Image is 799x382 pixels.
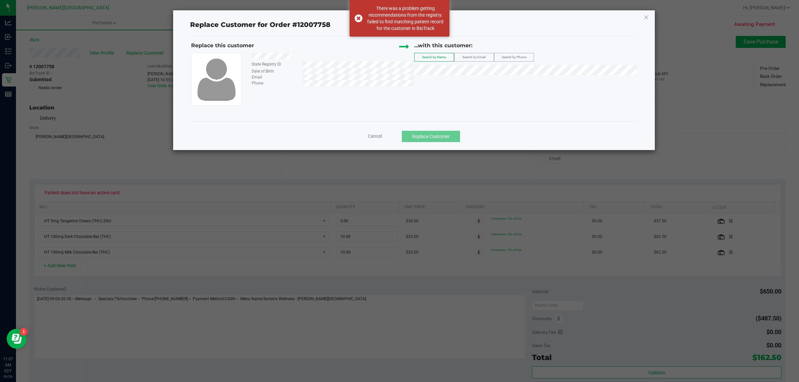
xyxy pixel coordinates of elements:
[186,19,334,31] span: Replace Customer for Order #12007758
[20,328,28,336] iframe: Resource center unread badge
[247,80,302,86] div: Phone
[191,42,254,49] span: Replace this customer
[247,74,302,80] div: Email
[366,5,444,32] div: There was a problem getting recommendations from the registry: failed to find matching patient re...
[462,55,485,59] span: Search by Email
[247,68,302,74] div: Date of Birth
[247,61,302,67] div: State Registry ID
[402,131,460,142] button: Replace Customer
[502,55,526,59] span: Search by Phone
[414,42,472,49] span: ...with this customer:
[193,56,240,102] img: user-icon.png
[422,55,446,59] span: Search by Name
[7,329,27,349] iframe: Resource center
[368,133,382,139] span: Cancel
